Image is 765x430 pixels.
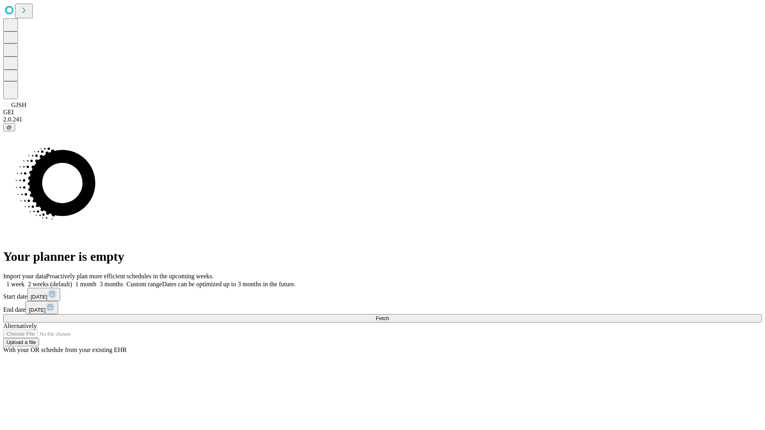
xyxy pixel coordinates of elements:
button: @ [3,123,15,131]
span: GJSH [11,102,26,108]
span: 2 weeks (default) [28,281,72,287]
span: [DATE] [31,294,47,300]
div: 2.0.241 [3,116,762,123]
button: [DATE] [27,288,60,301]
span: Dates can be optimized up to 3 months in the future. [162,281,296,287]
span: Import your data [3,273,46,279]
span: 3 months [100,281,123,287]
div: GEI [3,109,762,116]
span: [DATE] [29,307,45,313]
span: Fetch [376,315,389,321]
div: Start date [3,288,762,301]
span: Alternatively [3,322,37,329]
span: 1 week [6,281,25,287]
span: 1 month [75,281,96,287]
span: @ [6,124,12,130]
span: With your OR schedule from your existing EHR [3,346,127,353]
span: Proactively plan more efficient schedules in the upcoming weeks. [46,273,214,279]
span: Custom range [126,281,162,287]
button: Fetch [3,314,762,322]
div: End date [3,301,762,314]
button: Upload a file [3,338,39,346]
h1: Your planner is empty [3,249,762,264]
button: [DATE] [25,301,58,314]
